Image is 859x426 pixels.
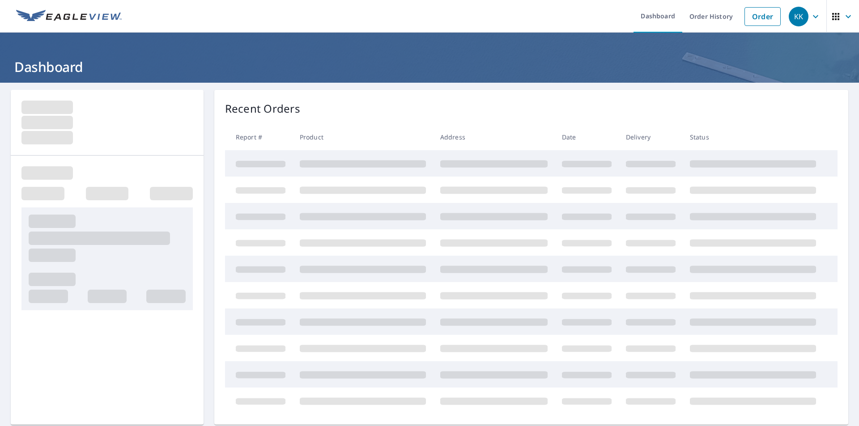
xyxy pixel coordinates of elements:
th: Report # [225,124,293,150]
th: Delivery [619,124,683,150]
th: Status [683,124,823,150]
h1: Dashboard [11,58,848,76]
th: Date [555,124,619,150]
th: Address [433,124,555,150]
img: EV Logo [16,10,122,23]
th: Product [293,124,433,150]
a: Order [744,7,781,26]
p: Recent Orders [225,101,300,117]
div: KK [789,7,808,26]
